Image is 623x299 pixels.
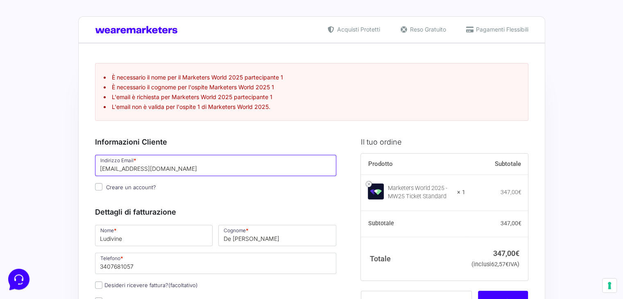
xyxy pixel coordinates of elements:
img: dark [39,46,56,62]
input: Indirizzo Email * [95,155,337,176]
span: € [518,189,521,195]
span: Acquisti Protetti [335,25,380,34]
small: (inclusi IVA) [471,261,519,268]
span: € [505,261,509,268]
span: 62,57 [491,261,509,268]
img: dark [13,46,29,62]
span: Reso Gratuito [408,25,446,34]
input: Desideri ricevere fattura?(facoltativo) [95,281,102,289]
img: dark [26,46,43,62]
span: Inizia una conversazione [53,74,121,80]
li: È necessario il nome per il Marketers World 2025 partecipante 1 [104,73,520,82]
input: Cognome * [218,225,336,246]
iframe: Customerly Messenger Launcher [7,267,31,292]
div: Marketers World 2025 - MW25 Ticket Standard [388,184,452,201]
span: Le tue conversazioni [13,33,70,39]
span: Trova una risposta [13,102,64,108]
li: L'email è richiesta per Marketers World 2025 partecipante 1 [104,93,520,101]
span: € [518,220,521,227]
li: È necessario il cognome per l'ospite Marketers World 2025 1 [104,83,520,91]
h3: Informazioni Cliente [95,136,337,147]
th: Prodotto [361,154,465,175]
span: Creare un account? [106,184,156,190]
label: Desideri ricevere fattura? [95,282,198,288]
input: Cerca un articolo... [18,119,134,127]
button: Le tue preferenze relative al consenso per le tecnologie di tracciamento [603,279,616,292]
button: Messaggi [57,224,107,242]
p: Aiuto [126,235,138,242]
li: L'email non è valida per l'ospite 1 di Marketers World 2025. [104,102,520,111]
bdi: 347,00 [500,220,521,227]
span: Pagamenti Flessibili [474,25,528,34]
h3: Il tuo ordine [361,136,528,147]
strong: × 1 [457,188,465,197]
bdi: 347,00 [493,249,519,258]
span: (facoltativo) [168,282,198,288]
a: Apri Centro Assistenza [87,102,151,108]
button: Aiuto [107,224,157,242]
button: Home [7,224,57,242]
p: Home [25,235,39,242]
bdi: 347,00 [500,189,521,195]
img: Marketers World 2025 - MW25 Ticket Standard [368,183,384,199]
span: € [515,249,519,258]
th: Subtotale [361,211,465,237]
h3: Dettagli di fatturazione [95,206,337,217]
h2: Ciao da Marketers 👋 [7,7,138,20]
input: Creare un account? [95,183,102,190]
input: Telefono * [95,253,337,274]
th: Totale [361,237,465,281]
input: Nome * [95,225,213,246]
th: Subtotale [465,154,528,175]
p: Messaggi [71,235,93,242]
button: Inizia una conversazione [13,69,151,85]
